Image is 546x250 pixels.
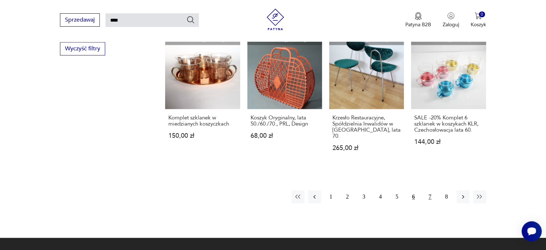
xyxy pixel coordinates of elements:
[247,34,322,165] a: Produkt wyprzedanyKoszyk Oryginalny, lata 50./60./70., PRL, DesignKoszyk Oryginalny, lata 50./60....
[411,34,486,165] a: Produkt wyprzedanySALE -20% Komplet 6 szklanek w koszykach KLR, Czechosłowacja lata 60.SALE -20% ...
[479,12,485,18] div: 0
[60,13,100,27] button: Sprzedawaj
[168,115,237,127] h3: Komplet szklanek w miedzianych koszyczkach
[405,12,431,28] button: Patyna B2B
[60,42,105,55] button: Wyczyść filtry
[358,190,370,203] button: 3
[443,12,459,28] button: Zaloguj
[475,12,482,19] img: Ikona koszyka
[186,15,195,24] button: Szukaj
[265,9,286,30] img: Patyna - sklep z meblami i dekoracjami vintage
[405,21,431,28] p: Patyna B2B
[391,190,403,203] button: 5
[251,133,319,139] p: 68,00 zł
[168,133,237,139] p: 150,00 zł
[60,18,100,23] a: Sprzedawaj
[440,190,453,203] button: 8
[329,34,404,165] a: Produkt wyprzedanyKrzesło Restauracyjne, Spółdzielnia Inwalidów w Koszalinie, lata 70.Krzesło Res...
[251,115,319,127] h3: Koszyk Oryginalny, lata 50./60./70., PRL, Design
[414,115,482,133] h3: SALE -20% Komplet 6 szklanek w koszykach KLR, Czechosłowacja lata 60.
[522,221,542,241] iframe: Smartsupp widget button
[325,190,337,203] button: 1
[165,34,240,165] a: Produkt wyprzedanyKomplet szklanek w miedzianych koszyczkachKomplet szklanek w miedzianych koszyc...
[424,190,437,203] button: 7
[471,21,486,28] p: Koszyk
[447,12,454,19] img: Ikonka użytkownika
[443,21,459,28] p: Zaloguj
[405,12,431,28] a: Ikona medaluPatyna B2B
[414,139,482,145] p: 144,00 zł
[374,190,387,203] button: 4
[471,12,486,28] button: 0Koszyk
[341,190,354,203] button: 2
[332,115,401,139] h3: Krzesło Restauracyjne, Spółdzielnia Inwalidów w [GEOGRAPHIC_DATA], lata 70.
[332,145,401,151] p: 265,00 zł
[407,190,420,203] button: 6
[415,12,422,20] img: Ikona medalu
